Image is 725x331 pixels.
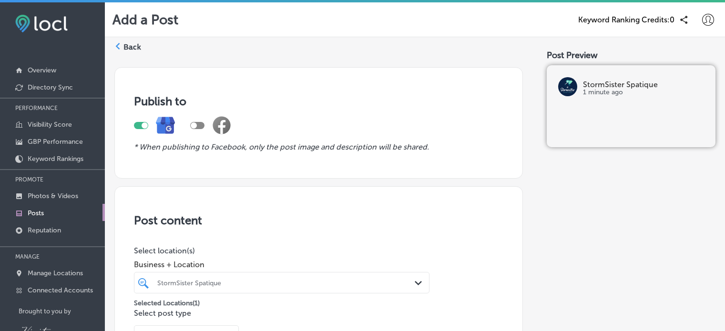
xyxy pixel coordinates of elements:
p: Posts [28,209,44,217]
p: GBP Performance [28,138,83,146]
p: Reputation [28,226,61,234]
p: Directory Sync [28,83,73,91]
div: StormSister Spatique [157,279,416,287]
span: Keyword Ranking Credits: 0 [578,15,674,24]
p: Manage Locations [28,269,83,277]
p: Connected Accounts [28,286,93,294]
p: Select post type [134,309,503,318]
div: Post Preview [547,50,715,60]
h3: Post content [134,213,503,227]
h3: Publish to [134,94,503,108]
label: Back [123,42,141,52]
img: logo [558,77,577,96]
p: Select location(s) [134,246,429,255]
p: Selected Locations ( 1 ) [134,295,200,307]
img: fda3e92497d09a02dc62c9cd864e3231.png [15,15,68,32]
p: Brought to you by [19,308,105,315]
p: StormSister Spatique [583,81,704,89]
p: 1 minute ago [583,89,704,96]
i: * When publishing to Facebook, only the post image and description will be shared. [134,142,429,151]
p: Visibility Score [28,120,72,129]
span: Business + Location [134,260,429,269]
p: Overview [28,66,56,74]
p: Add a Post [112,12,178,28]
p: Photos & Videos [28,192,78,200]
p: Keyword Rankings [28,155,83,163]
